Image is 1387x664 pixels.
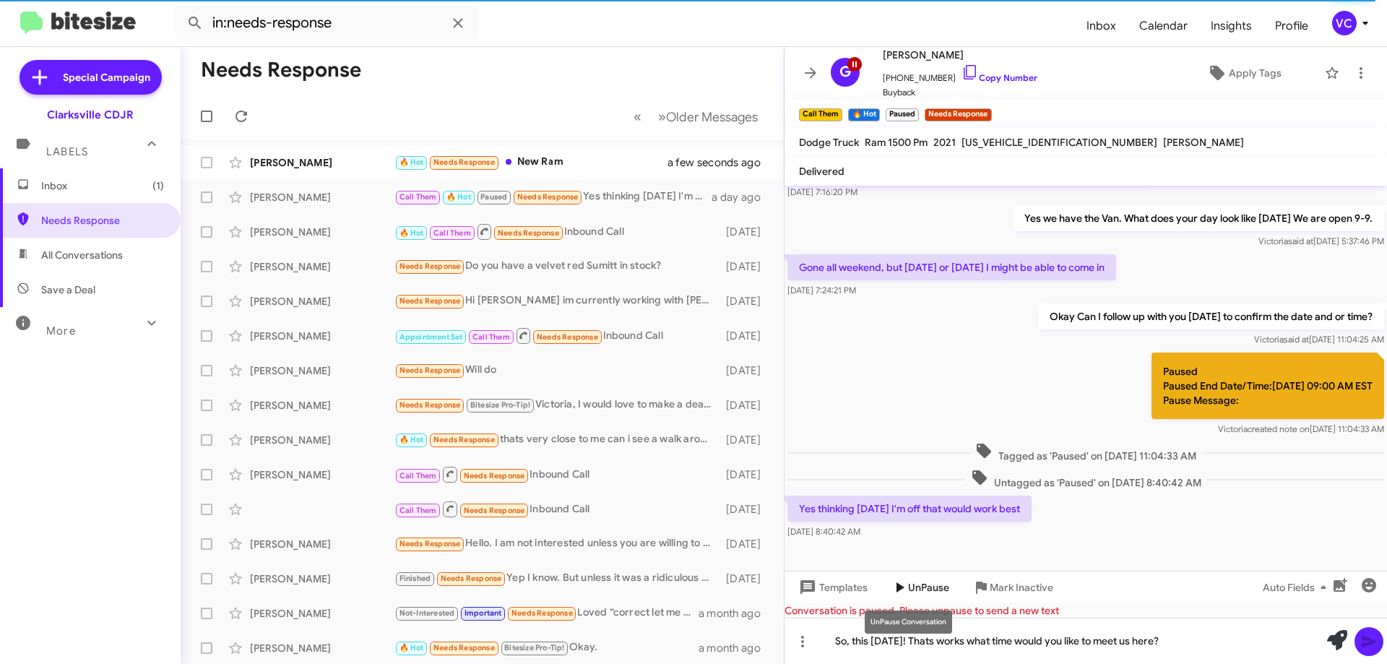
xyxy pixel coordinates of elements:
[399,400,461,410] span: Needs Response
[719,398,772,413] div: [DATE]
[433,435,495,444] span: Needs Response
[1320,11,1371,35] button: VC
[41,178,164,193] span: Inbox
[686,155,772,170] div: a few seconds ago
[719,363,772,378] div: [DATE]
[961,574,1065,600] button: Mark Inactive
[1229,60,1282,86] span: Apply Tags
[464,506,525,515] span: Needs Response
[634,108,641,126] span: «
[399,296,461,306] span: Needs Response
[399,435,424,444] span: 🔥 Hot
[394,327,719,345] div: Inbound Call
[1218,423,1384,434] span: Victoria [DATE] 11:04:33 AM
[785,603,1387,618] div: Conversation is paused. Please unpause to send a new text
[63,70,150,85] span: Special Campaign
[399,539,461,548] span: Needs Response
[787,186,857,197] span: [DATE] 7:16:20 PM
[1258,236,1384,246] span: Victoria [DATE] 5:37:46 PM
[799,108,842,121] small: Call Them
[537,332,598,342] span: Needs Response
[969,442,1202,463] span: Tagged as 'Paused' on [DATE] 11:04:33 AM
[719,294,772,309] div: [DATE]
[883,85,1037,100] span: Buyback
[399,608,455,618] span: Not-Interested
[394,223,719,241] div: Inbound Call
[933,136,956,149] span: 2021
[848,108,879,121] small: 🔥 Hot
[480,192,507,202] span: Paused
[666,109,758,125] span: Older Messages
[886,108,919,121] small: Paused
[464,471,525,480] span: Needs Response
[399,643,424,652] span: 🔥 Hot
[394,605,699,621] div: Loved “correct let me see what we can do.”
[470,400,530,410] span: Bitesize Pro-Tip!
[719,259,772,274] div: [DATE]
[1263,5,1320,47] a: Profile
[399,506,437,515] span: Call Them
[1163,136,1244,149] span: [PERSON_NAME]
[394,397,719,413] div: Victoria, I would love to make a deal. I want to buy two new cars by the end of this year. Tradin...
[41,213,164,228] span: Needs Response
[394,189,712,205] div: Yes thinking [DATE] I'm off that would work best
[719,329,772,343] div: [DATE]
[250,225,394,239] div: [PERSON_NAME]
[46,145,88,158] span: Labels
[787,285,856,296] span: [DATE] 7:24:21 PM
[399,228,424,238] span: 🔥 Hot
[399,158,424,167] span: 🔥 Hot
[441,574,502,583] span: Needs Response
[394,570,719,587] div: Yep I know. But unless it was a ridiculous deal that benefits me why would I consider it if I was...
[394,362,719,379] div: Will do
[399,574,431,583] span: Finished
[883,64,1037,85] span: [PHONE_NUMBER]
[1013,205,1384,231] p: Yes we have the Van. What does your day look like [DATE] We are open 9-9.
[1254,334,1384,345] span: Victoria [DATE] 11:04:25 AM
[394,154,686,171] div: New Ram
[799,136,859,149] span: Dodge Truck
[433,158,495,167] span: Needs Response
[511,608,573,618] span: Needs Response
[625,102,650,131] button: Previous
[626,102,766,131] nav: Page navigation example
[1151,353,1384,419] p: Paused Paused End Date/Time:[DATE] 09:00 AM EST Pause Message:
[250,294,394,309] div: [PERSON_NAME]
[787,496,1032,522] p: Yes thinking [DATE] I'm off that would work best
[250,259,394,274] div: [PERSON_NAME]
[504,643,564,652] span: Bitesize Pro-Tip!
[250,329,394,343] div: [PERSON_NAME]
[433,228,471,238] span: Call Them
[250,363,394,378] div: [PERSON_NAME]
[250,398,394,413] div: [PERSON_NAME]
[399,332,463,342] span: Appointment Set
[785,574,879,600] button: Templates
[879,574,961,600] button: UnPause
[394,431,719,448] div: thats very close to me can i see a walk around of the vehicle please
[965,469,1207,490] span: Untagged as 'Paused' on [DATE] 8:40:42 AM
[394,639,699,656] div: Okay.
[719,572,772,586] div: [DATE]
[465,608,502,618] span: Important
[649,102,766,131] button: Next
[1038,303,1384,329] p: Okay Can I follow up with you [DATE] to confirm the date and or time?
[152,178,164,193] span: (1)
[175,6,478,40] input: Search
[865,136,928,149] span: Ram 1500 Pm
[1248,423,1310,434] span: created note on
[1075,5,1128,47] a: Inbox
[399,471,437,480] span: Call Them
[46,324,76,337] span: More
[433,643,495,652] span: Needs Response
[1170,60,1318,86] button: Apply Tags
[41,283,95,297] span: Save a Deal
[201,59,361,82] h1: Needs Response
[394,500,719,518] div: Inbound Call
[699,606,772,621] div: a month ago
[787,526,860,537] span: [DATE] 8:40:42 AM
[1128,5,1199,47] a: Calendar
[20,60,162,95] a: Special Campaign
